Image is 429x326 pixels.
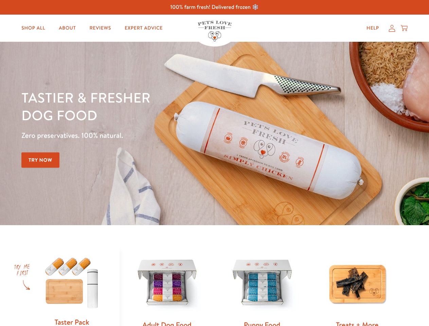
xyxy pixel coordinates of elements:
a: Shop All [16,21,51,35]
img: Pets Love Fresh [198,21,232,41]
a: Expert Advice [119,21,168,35]
p: Zero preservatives. 100% natural. [21,129,279,142]
a: Reviews [84,21,116,35]
a: Help [361,21,385,35]
h1: Tastier & fresher dog food [21,89,279,124]
a: About [53,21,81,35]
a: Try Now [21,152,59,168]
